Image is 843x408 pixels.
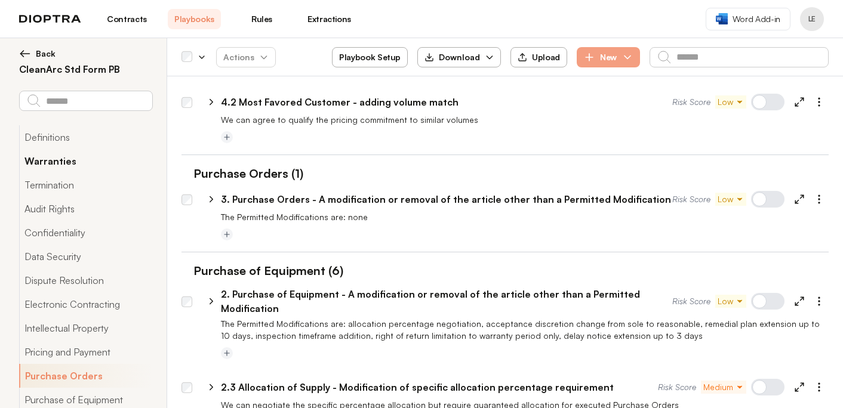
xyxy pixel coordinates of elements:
a: Extractions [303,9,356,29]
button: Data Security [19,245,152,268]
div: Download [424,51,480,63]
span: Back [36,48,56,60]
button: Low [715,95,746,109]
span: Risk Score [658,381,696,393]
a: Contracts [100,9,153,29]
p: 4.2 Most Favored Customer - adding volume match [221,95,459,109]
img: left arrow [19,48,31,60]
p: The Permitted Modifications are: none [221,211,829,223]
h2: CleanArc Std Form PB [19,62,152,76]
div: Select all [181,52,192,63]
button: Purchase Orders [19,364,152,388]
button: Termination [19,173,152,197]
button: Confidentiality [19,221,152,245]
h1: Purchase of Equipment (6) [181,262,343,280]
button: Add tag [221,131,233,143]
div: Upload [518,52,560,63]
span: Risk Score [672,96,710,108]
a: Rules [235,9,288,29]
span: Low [718,96,744,108]
img: logo [19,15,81,23]
span: Risk Score [672,295,710,307]
button: Add tag [221,347,233,359]
button: Profile menu [800,7,824,31]
button: Low [715,193,746,206]
button: Add tag [221,228,233,240]
a: Word Add-in [706,8,790,30]
img: word [716,13,728,24]
p: 2. Purchase of Equipment - A modification or removal of the article other than a Permitted Modifi... [221,287,672,316]
span: Low [718,295,744,307]
span: Low [718,193,744,205]
button: Warranties [19,149,152,173]
button: Audit Rights [19,197,152,221]
button: Dispute Resolution [19,268,152,292]
button: Back [19,48,152,60]
a: Playbooks [168,9,221,29]
span: Word Add-in [733,13,780,25]
button: Electronic Contracting [19,292,152,316]
p: The Permitted Modifications are: allocation percentage negotiation, acceptance discretion change ... [221,318,829,342]
span: Risk Score [672,193,710,205]
button: New [577,47,640,67]
button: Playbook Setup [332,47,408,67]
span: Actions [214,47,278,68]
button: Medium [701,381,746,394]
button: Intellectual Property [19,316,152,340]
h1: Purchase Orders (1) [181,165,303,183]
button: Low [715,295,746,308]
button: Actions [216,47,276,67]
p: 3. Purchase Orders - A modification or removal of the article other than a Permitted Modification [221,192,671,206]
button: Definitions [19,125,152,149]
button: Pricing and Payment [19,340,152,364]
span: Medium [703,381,744,393]
p: We can agree to qualify the pricing commitment to similar volumes [221,114,829,126]
button: Upload [510,47,567,67]
button: Download [417,47,501,67]
p: 2.3 Allocation of Supply - Modification of specific allocation percentage requirement [221,380,614,394]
